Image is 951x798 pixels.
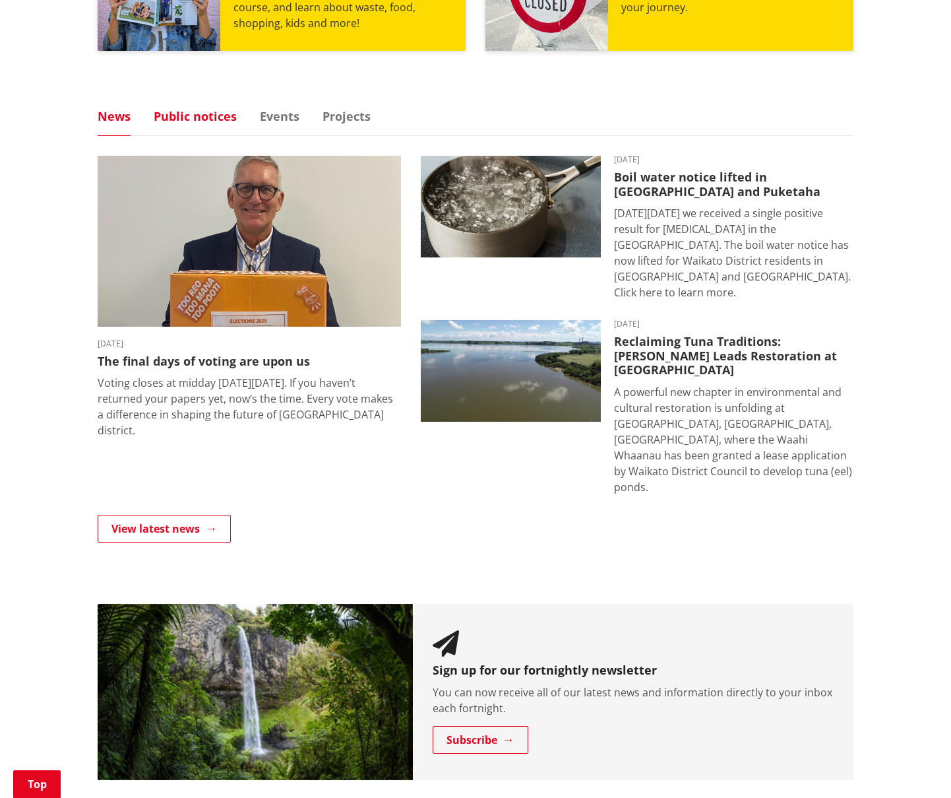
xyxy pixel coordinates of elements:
iframe: Messenger Launcher [890,743,938,790]
time: [DATE] [98,340,401,348]
time: [DATE] [614,156,853,164]
h3: The final days of voting are upon us [98,354,401,369]
a: Top [13,770,61,798]
a: Public notices [154,110,237,122]
img: Newsletter banner [98,604,413,780]
p: You can now receive all of our latest news and information directly to your inbox each fortnight. [433,684,834,716]
a: Subscribe [433,726,528,754]
p: [DATE][DATE] we received a single positive result for [MEDICAL_DATA] in the [GEOGRAPHIC_DATA]. Th... [614,205,853,300]
img: boil water notice [421,156,601,257]
a: [DATE] The final days of voting are upon us Voting closes at midday [DATE][DATE]. If you haven’t ... [98,156,401,438]
a: View latest news [98,515,231,543]
time: [DATE] [614,320,853,328]
a: [DATE] Reclaiming Tuna Traditions: [PERSON_NAME] Leads Restoration at [GEOGRAPHIC_DATA] A powerfu... [421,320,853,495]
p: A powerful new chapter in environmental and cultural restoration is unfolding at [GEOGRAPHIC_DATA... [614,384,853,495]
a: Events [260,110,299,122]
img: Craig Hobbs editorial elections [98,156,401,327]
img: Waahi Lake [421,320,601,422]
a: Projects [322,110,371,122]
h3: Sign up for our fortnightly newsletter [433,663,834,678]
h3: Boil water notice lifted in [GEOGRAPHIC_DATA] and Puketaha [614,170,853,199]
a: boil water notice gordonton puketaha [DATE] Boil water notice lifted in [GEOGRAPHIC_DATA] and Puk... [421,156,853,300]
h3: Reclaiming Tuna Traditions: [PERSON_NAME] Leads Restoration at [GEOGRAPHIC_DATA] [614,335,853,378]
a: News [98,110,131,122]
p: Voting closes at midday [DATE][DATE]. If you haven’t returned your papers yet, now’s the time. Ev... [98,375,401,438]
